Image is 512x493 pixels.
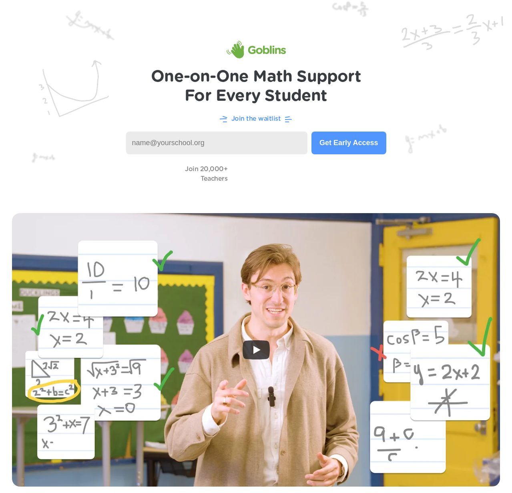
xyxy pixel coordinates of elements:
[243,340,270,359] button: Play
[126,132,308,154] input: name@yourschool.org
[151,67,361,106] h1: One-on-One Math Support For Every Student
[231,114,281,124] p: Join the waitlist
[311,132,386,154] button: Get Early Access
[185,164,227,184] p: Join 20,000+ Teachers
